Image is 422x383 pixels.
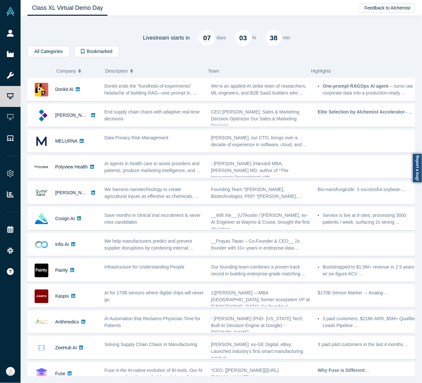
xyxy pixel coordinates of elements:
[143,35,190,41] h4: Livestream starts in
[105,83,197,96] span: Donkit ends the “hundreds-of-experiments” headache of building RAG—one prompt in, ...
[57,64,99,78] button: Company
[323,315,417,329] li: 3 paid customers, $218K ARR, $5M+ Qualified Leads Pipeline ...
[35,289,48,303] img: Kaspix's Logo
[27,46,70,57] button: All Categories
[211,342,303,361] span: [PERSON_NAME]: ex‑GE Digital, eBay; Launched industry’s first smart manufacturing product ...
[35,109,48,122] img: Kimaru AI's Logo
[105,213,201,225] span: Save months in clinical trial recruitment & never miss candidates
[105,368,203,380] span: Fuse is the AI-native evolution of BI tools. Our AI agents replace legacy dashboards by unifying ...
[318,109,418,115] p: – ...
[35,315,48,329] img: Arithmedics's Logo
[252,34,256,41] p: hr
[311,68,331,74] span: Highlights
[55,87,73,92] a: Donkit AI
[55,242,69,247] a: Infis AI
[266,30,282,46] div: 38
[211,187,302,199] span: Founding Team *[PERSON_NAME], Biotechnologist, PhD* *[PERSON_NAME], ...
[105,264,185,270] span: Infrastructure for Understanding People
[35,212,48,226] img: Cosign AI's Logo
[57,64,76,78] span: Company
[211,213,310,232] span: __Will Xie__ (UTAustin / [PERSON_NAME], ex-AI Engineer at Waymo & Cruise, brought the first drive...
[318,368,366,373] strong: Why Fuse is Different:
[323,83,388,89] strong: One-prompt RAGOps AI agent
[6,7,15,16] img: Alchemist Vault Logo
[35,134,48,148] img: MELURNA's Logo
[105,135,169,140] span: Data Privacy Risk Management
[55,216,75,221] a: Cosign AI
[360,3,415,12] button: Feedback to Alchemist
[235,30,251,46] div: 03
[105,187,199,199] span: We harness nanotechnology to create agricultural inputs as effective as chemicals, ...
[211,264,306,276] span: Our founding team combines a proven track record in building enterprise-grade matching ...
[211,109,300,128] span: CEO [PERSON_NAME]: Sales & Marketing Decision Optimizer Our Sales & Marketing Decision ...
[6,367,15,376] img: Anna Sanchez's Account
[55,371,65,376] a: Fuse
[55,293,69,299] a: Kaspix
[318,186,418,193] p: Bio-nanofungicide: 3 successful soybean ...
[105,290,204,302] span: AI for 170B sensors where digital chips will never go
[35,83,48,96] img: Donkit AI's Logo
[211,316,303,335] span: - [PERSON_NAME] (PhD- [US_STATE] Tech; Built AI Decision Engine at Google) - [PERSON_NAME] ...
[35,367,48,381] img: Fuse's Logo
[211,83,306,96] span: We’re an applied-AI strike team of researchers, ML engineers, and B2B SaaS builders who ...
[55,345,77,350] a: ZeeHub AI
[318,109,405,114] strong: Elite Selection by Alchemist Accelerator
[55,190,93,195] a: [PERSON_NAME]
[318,367,418,374] p: ...
[412,153,422,183] a: Report a bug!
[35,341,48,355] img: ZeeHub AI's Logo
[211,161,288,180] span: - [PERSON_NAME] (Harvard MBA, [PERSON_NAME] MD; author of *The Innovator's Prescription* with ...
[318,289,418,296] p: $170B Sensor Market → Analog ...
[35,264,48,277] img: Pairity's Logo
[199,30,215,46] div: 07
[283,34,290,41] p: min
[211,290,310,309] span: 1)[PERSON_NAME] —MBA [GEOGRAPHIC_DATA], former ecosystem VP at [GEOGRAPHIC_DATA]. Co-founder & ...
[105,109,200,121] span: End supply chain chaos with adaptive real-time decisions
[55,164,88,169] a: Polyview Health
[211,238,300,251] span: __Prayas Tiwari – Co-Founder & CEO__ 2x founder with 10+ years in enterprise data ...
[216,34,226,41] p: days
[318,341,418,348] p: 3 paid pilot customers in the last 4 months ...
[105,161,200,173] span: AI agents in health care to assist providers and patients, produce marketing intelligence, and ...
[105,64,128,78] span: Description
[55,319,79,324] a: Arithmedics
[35,186,48,200] img: Qumir Nano's Logo
[105,316,201,328] span: AI Automation that Reclaims Physician Time for Patients
[35,238,48,252] img: Infis AI's Logo
[323,212,417,226] li: Service is live at 9 sites, processing 3000 patients / week, surfacing 2x strong ...
[35,160,48,174] img: Polyview Health's Logo
[27,0,107,16] a: Class XL Virtual Demo Day
[105,342,198,347] span: Solving Supply Chain Chaos in Manufacturing
[211,368,279,380] span: *CEO: [[PERSON_NAME]]([URL][DOMAIN_NAME]), 4x ...
[55,268,68,273] a: Pairity
[208,68,219,74] span: Team
[74,46,119,57] button: Bookmarked
[323,264,417,277] li: Bootstrapped to $1.5M+ revenue in 2.5 years w/ six-figure ACV ...
[105,238,193,251] span: We help manufacturers predict and prevent supplier disruptions by combining internal ...
[55,113,93,118] a: [PERSON_NAME]
[211,135,307,147] span: [PERSON_NAME], our CTO, brings over a decade of experience in software, cloud, and ...
[105,64,201,78] button: Description
[55,138,77,144] a: MELURNA
[323,83,417,96] li: — turns raw corporate data into a production-ready ...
